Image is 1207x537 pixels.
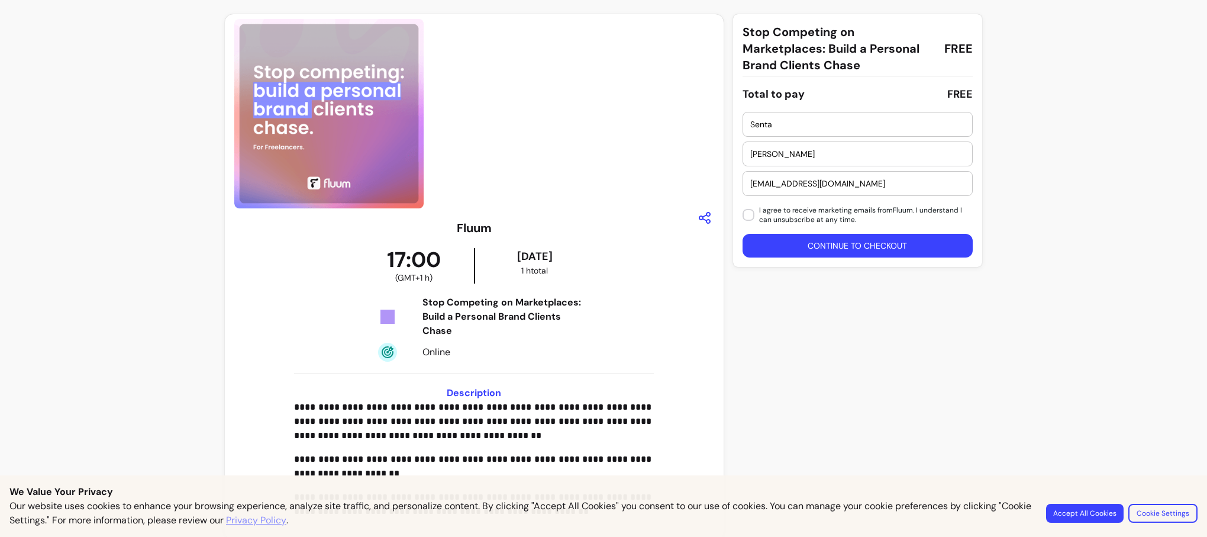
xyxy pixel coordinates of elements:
[395,272,433,284] span: ( GMT+1 h )
[378,307,397,326] img: Tickets Icon
[944,40,973,57] span: FREE
[743,24,935,73] span: Stop Competing on Marketplaces: Build a Personal Brand Clients Chase
[947,86,973,102] div: FREE
[1046,504,1124,523] button: Accept All Cookies
[294,386,654,400] h3: Description
[743,234,973,258] button: Continue to checkout
[9,485,1198,499] p: We Value Your Privacy
[354,248,475,284] div: 17:00
[226,513,286,528] a: Privacy Policy
[457,220,492,236] h3: Fluum
[422,295,590,338] div: Stop Competing on Marketplaces: Build a Personal Brand Clients Chase
[1128,504,1198,523] button: Cookie Settings
[743,86,805,102] div: Total to pay
[422,345,590,359] div: Online
[750,148,965,160] input: Enter your last name
[9,499,1032,528] p: Our website uses cookies to enhance your browsing experience, analyze site traffic, and personali...
[750,118,965,130] input: Enter your first name
[477,265,592,276] div: 1 h total
[234,19,424,208] img: https://d3pz9znudhj10h.cloudfront.net/ef82f971-8fd8-48e3-b95a-a3f0e09c3e9a
[477,248,592,265] div: [DATE]
[750,178,965,189] input: Enter your email address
